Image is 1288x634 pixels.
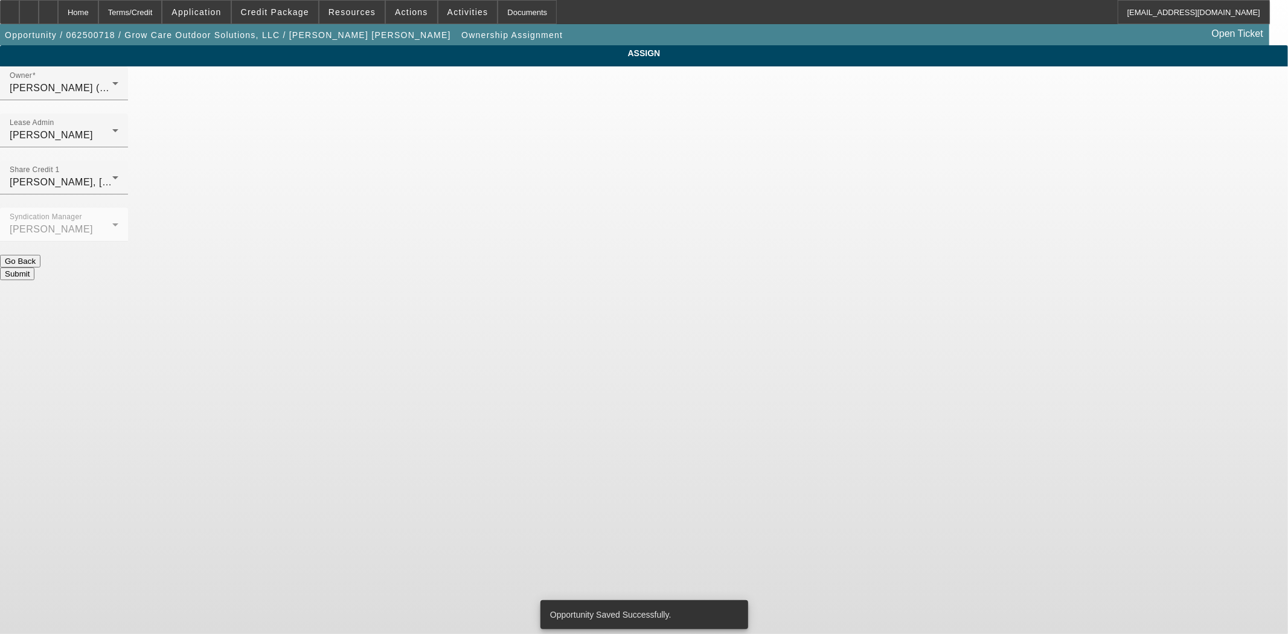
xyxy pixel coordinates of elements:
[540,600,743,629] div: Opportunity Saved Successfully.
[447,7,489,17] span: Activities
[10,166,60,174] mat-label: Share Credit 1
[171,7,221,17] span: Application
[10,72,32,80] mat-label: Owner
[10,119,54,127] mat-label: Lease Admin
[10,83,125,93] span: [PERSON_NAME] (Lvl 6)
[438,1,498,24] button: Activities
[395,7,428,17] span: Actions
[319,1,385,24] button: Resources
[5,30,451,40] span: Opportunity / 062500718 / Grow Care Outdoor Solutions, LLC / [PERSON_NAME] [PERSON_NAME]
[458,24,566,46] button: Ownership Assignment
[162,1,230,24] button: Application
[241,7,309,17] span: Credit Package
[10,130,93,140] span: [PERSON_NAME]
[10,177,214,187] span: [PERSON_NAME], [PERSON_NAME] (Lvl 6)
[328,7,376,17] span: Resources
[232,1,318,24] button: Credit Package
[9,48,1279,58] span: ASSIGN
[10,213,82,221] mat-label: Syndication Manager
[461,30,563,40] span: Ownership Assignment
[1207,24,1268,44] a: Open Ticket
[386,1,437,24] button: Actions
